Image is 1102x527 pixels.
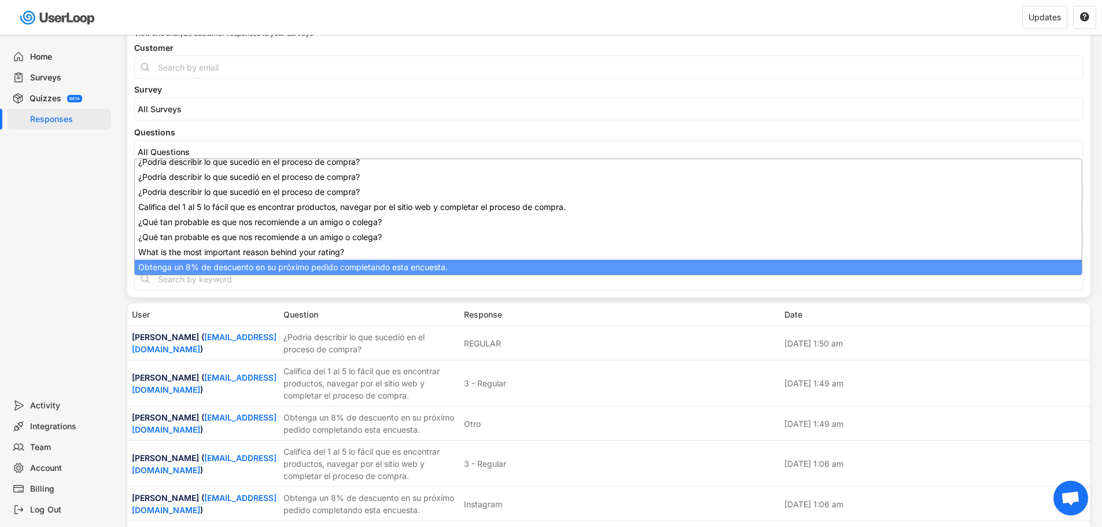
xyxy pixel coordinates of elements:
[464,458,506,470] div: 3 - Regular
[464,418,481,430] div: Otro
[30,51,106,62] div: Home
[132,452,277,476] div: [PERSON_NAME] ( )
[138,104,1086,114] input: All Surveys
[134,30,313,37] div: View and analyze customer responses to your surveys
[30,463,106,474] div: Account
[1080,12,1089,22] text: 
[135,215,1082,230] li: ¿Qué tan probable es que nos recomiende a un amigo o colega?
[132,492,277,516] div: [PERSON_NAME] ( )
[135,245,1082,260] li: What is the most important reason behind your rating?
[30,504,106,515] div: Log Out
[17,6,99,30] img: userloop-logo-01.svg
[135,169,1082,185] li: ¿Podría describir lo que sucedió en el proceso de compra?
[283,492,457,516] div: Obtenga un 8% de descuento en su próximo pedido completando esta encuesta.
[135,200,1082,215] li: Califica del 1 al 5 lo fácil que es encontrar productos, navegar por el sitio web y completar el ...
[1053,481,1088,515] div: Bate-papo aberto
[30,72,106,83] div: Surveys
[283,445,457,482] div: Califica del 1 al 5 lo fácil que es encontrar productos, navegar por el sitio web y completar el ...
[69,97,80,101] div: BETA
[30,421,106,432] div: Integrations
[784,458,1086,470] div: [DATE] 1:06 am
[464,498,502,510] div: Instagram
[132,373,277,395] a: [EMAIL_ADDRESS][DOMAIN_NAME]
[30,93,61,104] div: Quizzes
[132,308,277,320] div: User
[784,498,1086,510] div: [DATE] 1:06 am
[134,56,1083,79] input: Search by email
[132,411,277,436] div: [PERSON_NAME] ( )
[135,230,1082,245] li: ¿Qué tan probable es que nos recomiende a un amigo o colega?
[134,86,1083,94] div: Survey
[135,260,1082,275] li: Obtenga un 8% de descuento en su próximo pedido completando esta encuesta.
[464,308,777,320] div: Response
[283,411,457,436] div: Obtenga un 8% de descuento en su próximo pedido completando esta encuesta.
[784,308,1086,320] div: Date
[135,154,1082,169] li: ¿Podría describir lo que sucedió en el proceso de compra?
[784,337,1086,349] div: [DATE] 1:50 am
[134,44,1083,52] div: Customer
[132,332,277,354] a: [EMAIL_ADDRESS][DOMAIN_NAME]
[283,331,457,355] div: ¿Podría describir lo que sucedió en el proceso de compra?
[784,377,1086,389] div: [DATE] 1:49 am
[30,442,106,453] div: Team
[283,365,457,401] div: Califica del 1 al 5 lo fácil que es encontrar productos, navegar por el sitio web y completar el ...
[464,337,501,349] div: REGULAR
[135,185,1082,200] li: ¿Podría describir lo que sucedió en el proceso de compra?
[283,308,457,320] div: Question
[30,484,106,495] div: Billing
[464,377,506,389] div: 3 - Regular
[132,412,277,434] a: [EMAIL_ADDRESS][DOMAIN_NAME]
[30,114,106,125] div: Responses
[1029,13,1061,21] div: Updates
[134,128,1083,137] div: Questions
[1079,12,1090,23] button: 
[134,267,1083,290] input: Search by keyword
[132,371,277,396] div: [PERSON_NAME] ( )
[132,453,277,475] a: [EMAIL_ADDRESS][DOMAIN_NAME]
[138,147,1086,157] input: All Questions
[30,400,106,411] div: Activity
[132,493,277,515] a: [EMAIL_ADDRESS][DOMAIN_NAME]
[784,418,1086,430] div: [DATE] 1:49 am
[132,331,277,355] div: [PERSON_NAME] ( )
